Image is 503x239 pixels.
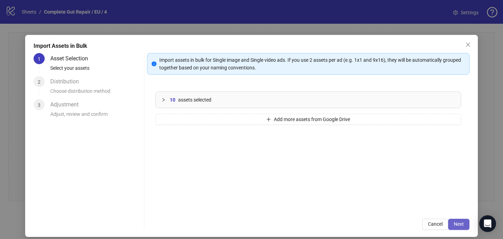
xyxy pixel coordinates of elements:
[50,64,141,76] div: Select your assets
[178,96,211,104] span: assets selected
[465,42,471,47] span: close
[266,117,271,122] span: plus
[50,110,141,122] div: Adjust, review and confirm
[50,99,84,110] div: Adjustment
[161,98,166,102] span: collapsed
[38,102,41,108] span: 3
[448,219,469,230] button: Next
[38,79,41,85] span: 2
[38,56,41,62] span: 1
[274,117,350,122] span: Add more assets from Google Drive
[34,42,469,50] div: Import Assets in Bulk
[159,56,465,72] div: Import assets in bulk for Single image and Single video ads. If you use 2 assets per ad (e.g. 1x1...
[170,96,175,104] span: 10
[462,39,474,50] button: Close
[454,221,464,227] span: Next
[50,53,94,64] div: Asset Selection
[479,215,496,232] div: Open Intercom Messenger
[50,87,141,99] div: Choose distribution method
[156,92,461,108] div: 10assets selected
[428,221,443,227] span: Cancel
[422,219,448,230] button: Cancel
[152,61,156,66] span: info-circle
[50,76,85,87] div: Distribution
[155,114,461,125] button: Add more assets from Google Drive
